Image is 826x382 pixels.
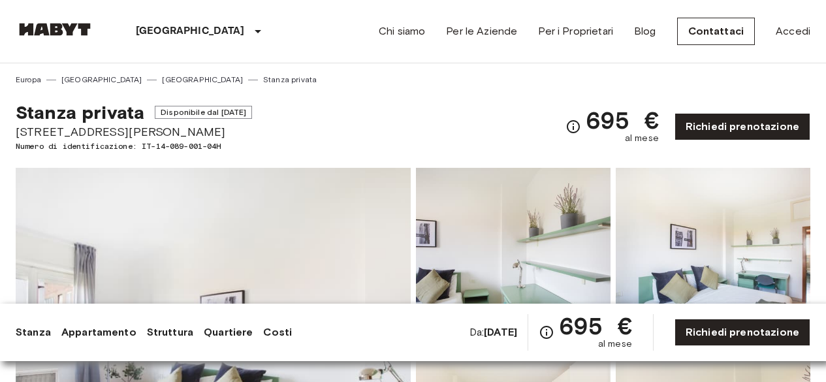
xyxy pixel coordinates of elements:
[136,24,245,39] p: [GEOGRAPHIC_DATA]
[538,24,613,39] a: Per i Proprietari
[675,319,810,346] a: Richiedi prenotazione
[565,119,581,135] svg: Verifica i dettagli delle spese nella sezione 'Riassunto dei Costi'. Si prega di notare che gli s...
[469,325,517,340] span: Da:
[16,123,252,140] span: [STREET_ADDRESS][PERSON_NAME]
[776,24,810,39] a: Accedi
[16,140,252,152] span: Numero di identificazione: IT-14-089-001-04H
[675,113,810,140] a: Richiedi prenotazione
[16,325,51,340] a: Stanza
[677,18,755,45] a: Contattaci
[539,325,554,340] svg: Verifica i dettagli delle spese nella sezione 'Riassunto dei Costi'. Si prega di notare che gli s...
[263,74,317,86] a: Stanza privata
[416,168,611,339] img: Picture of unit IT-14-089-001-04H
[204,325,253,340] a: Quartiere
[484,326,517,338] b: [DATE]
[16,74,41,86] a: Europa
[616,168,810,339] img: Picture of unit IT-14-089-001-04H
[586,108,659,132] span: 695 €
[155,106,252,119] span: Disponibile dal [DATE]
[61,74,142,86] a: [GEOGRAPHIC_DATA]
[16,23,94,36] img: Habyt
[560,314,632,338] span: 695 €
[16,101,144,123] span: Stanza privata
[379,24,425,39] a: Chi siamo
[147,325,193,340] a: Struttura
[162,74,243,86] a: [GEOGRAPHIC_DATA]
[263,325,292,340] a: Costi
[598,338,632,351] span: al mese
[625,132,659,145] span: al mese
[634,24,656,39] a: Blog
[446,24,517,39] a: Per le Aziende
[61,325,136,340] a: Appartamento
